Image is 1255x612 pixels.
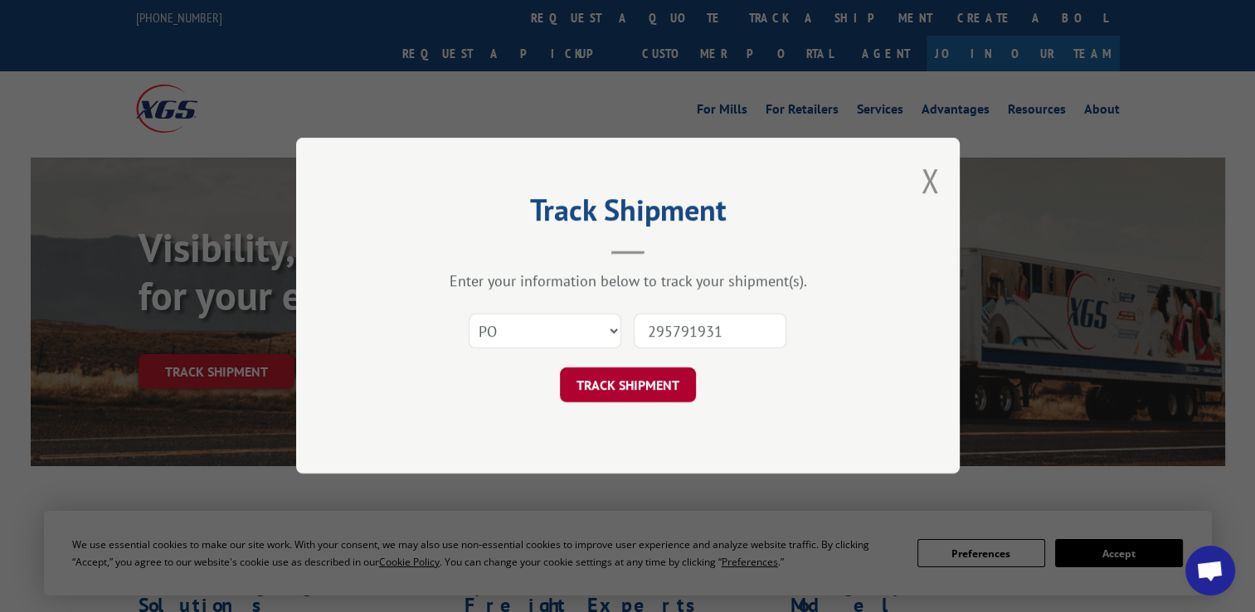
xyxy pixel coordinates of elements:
h2: Track Shipment [379,198,877,230]
button: TRACK SHIPMENT [560,368,696,403]
div: Enter your information below to track your shipment(s). [379,272,877,291]
button: Close modal [921,158,939,202]
div: Open chat [1185,546,1235,595]
input: Number(s) [634,314,786,349]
